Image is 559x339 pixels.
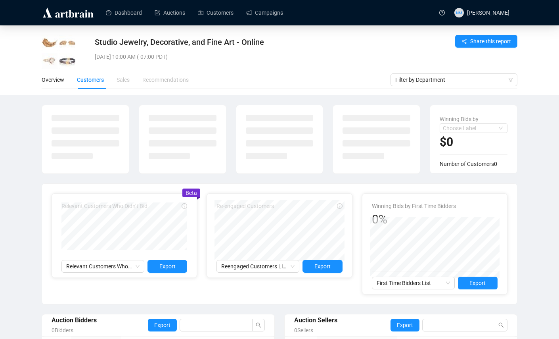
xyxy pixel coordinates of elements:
[95,37,387,48] div: Studio Jewelry, Decorative, and Fine Art - Online
[440,161,497,167] span: Number of Customers 0
[455,35,517,48] button: Share this report
[95,52,387,61] div: [DATE] 10:00 AM (-07:00 PDT)
[42,53,57,69] img: 1003_01.jpg
[372,212,456,227] div: 0%
[59,53,75,69] img: 1004_01.jpg
[458,277,498,289] button: Export
[302,260,342,273] button: Export
[42,6,95,19] img: logo
[469,279,486,287] span: Export
[440,116,479,122] span: Winning Bids by
[498,322,504,328] span: search
[294,315,391,325] div: Auction Sellers
[221,260,295,272] span: Reengaged Customers List
[159,262,176,271] span: Export
[397,321,413,329] span: Export
[391,319,419,331] button: Export
[77,75,104,84] div: Customers
[467,10,509,16] span: [PERSON_NAME]
[314,262,331,271] span: Export
[154,321,170,329] span: Export
[59,35,75,51] img: 1002_01.jpg
[155,2,185,23] a: Auctions
[461,39,467,44] span: share-alt
[456,9,462,15] span: NM
[42,35,57,51] img: 1001_01.jpg
[142,75,189,84] div: Recommendations
[246,2,283,23] a: Campaigns
[106,2,142,23] a: Dashboard
[395,74,513,86] span: Filter by Department
[117,75,130,84] div: Sales
[198,2,234,23] a: Customers
[294,327,313,333] span: 0 Sellers
[372,203,456,209] span: Winning Bids by First Time Bidders
[439,10,445,15] span: question-circle
[148,319,177,331] button: Export
[52,327,73,333] span: 0 Bidders
[186,190,197,196] span: Beta
[52,315,148,325] div: Auction Bidders
[42,75,64,84] div: Overview
[470,37,511,46] span: Share this report
[256,322,261,328] span: search
[66,260,140,272] span: Relevant Customers Who Didn’t Bid
[147,260,187,273] button: Export
[377,277,450,289] span: First Time Bidders List
[440,135,507,150] h2: $0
